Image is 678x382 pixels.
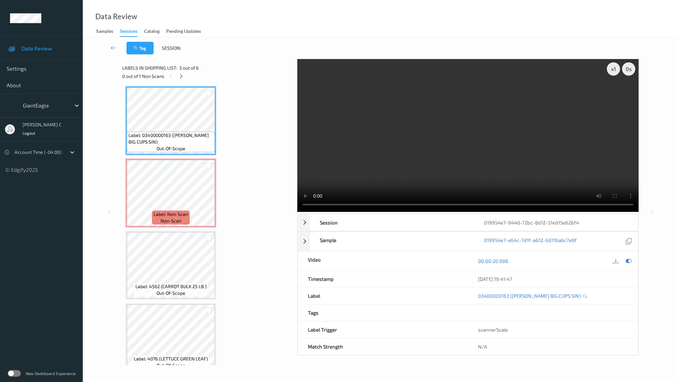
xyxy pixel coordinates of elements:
a: 019954e7-e64c-7d1f-a612-b0116abc7e9f [484,237,577,246]
div: Session [310,214,474,231]
div: Sessions [120,28,137,37]
span: Label: Non-Scan [154,211,188,218]
a: Samples [96,27,120,36]
div: Label Trigger [298,321,468,338]
span: non-scan [161,218,181,224]
a: Sessions [120,27,144,37]
div: Session019954e7-9440-72bc-8d12-51ed15e626f4 [298,214,638,231]
div: Sample [310,232,474,251]
span: Label: 03400000163 ([PERSON_NAME] BIG CUPS SIN) [128,132,213,145]
div: 0 s [622,62,635,76]
div: 019954e7-9440-72bc-8d12-51ed15e626f4 [474,214,638,231]
span: 3 out of 6 [179,65,199,71]
a: Pending Updates [166,27,208,36]
div: Samples [96,28,113,36]
div: Catalog [144,28,160,36]
span: out-of-scope [157,362,185,369]
a: 03400000163 ([PERSON_NAME] BIG CUPS SIN) [478,292,581,299]
div: x 1 [607,62,620,76]
span: Label: 4562 (CARROT BULK 25 LB ) [135,283,207,290]
div: scannerScale [468,321,638,338]
div: Data Review [95,13,137,20]
div: Timestamp [298,271,468,287]
span: out-of-scope [157,145,185,152]
div: Tags [298,304,468,321]
a: 00:00:20.988 [478,258,508,264]
div: Pending Updates [166,28,201,36]
button: Tag [126,42,154,54]
span: out-of-scope [157,290,185,296]
span: Label: 4076 (LETTUCE GREEN LEAF) [134,355,208,362]
div: Label [298,287,468,304]
span: Labels in shopping list: [122,65,177,71]
div: Sample019954e7-e64c-7d1f-a612-b0116abc7e9f [298,231,638,251]
div: [DATE] 19:41:47 [478,276,628,282]
span: Session: [162,45,181,51]
div: 0 out of 1 Non Scans [122,72,293,80]
a: Catalog [144,27,166,36]
div: N/A [468,338,638,355]
div: Video [298,251,468,270]
div: Match Strength [298,338,468,355]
